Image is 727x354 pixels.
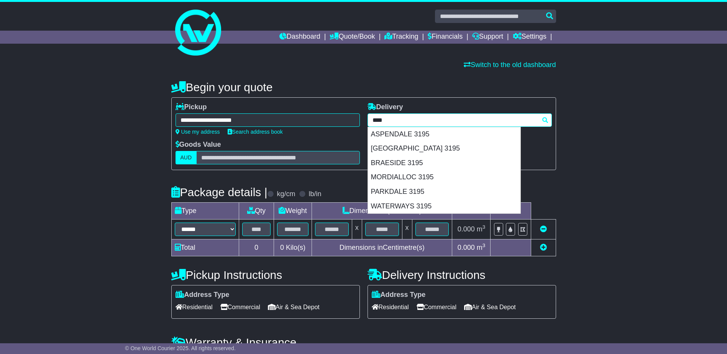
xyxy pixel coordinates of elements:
[125,345,236,351] span: © One World Courier 2025. All rights reserved.
[540,244,547,251] a: Add new item
[279,31,320,44] a: Dashboard
[368,141,520,156] div: [GEOGRAPHIC_DATA] 3195
[428,31,463,44] a: Financials
[368,185,520,199] div: PARKDALE 3195
[239,203,274,220] td: Qty
[368,113,552,127] typeahead: Please provide city
[171,186,267,198] h4: Package details |
[368,156,520,170] div: BRAESIDE 3195
[402,220,412,239] td: x
[458,225,475,233] span: 0.000
[368,170,520,185] div: MORDIALLOC 3195
[274,239,312,256] td: Kilo(s)
[368,127,520,142] div: ASPENDALE 3195
[417,301,456,313] span: Commercial
[384,31,418,44] a: Tracking
[458,244,475,251] span: 0.000
[171,336,556,349] h4: Warranty & Insurance
[176,151,197,164] label: AUD
[171,203,239,220] td: Type
[176,291,230,299] label: Address Type
[372,291,426,299] label: Address Type
[312,239,452,256] td: Dimensions in Centimetre(s)
[277,190,295,198] label: kg/cm
[171,81,556,93] h4: Begin your quote
[280,244,284,251] span: 0
[176,103,207,111] label: Pickup
[372,301,409,313] span: Residential
[176,141,221,149] label: Goods Value
[312,203,452,220] td: Dimensions (L x W x H)
[309,190,321,198] label: lb/in
[274,203,312,220] td: Weight
[330,31,375,44] a: Quote/Book
[477,244,486,251] span: m
[220,301,260,313] span: Commercial
[239,239,274,256] td: 0
[228,129,283,135] a: Search address book
[176,301,213,313] span: Residential
[477,225,486,233] span: m
[368,269,556,281] h4: Delivery Instructions
[268,301,320,313] span: Air & Sea Depot
[513,31,546,44] a: Settings
[368,199,520,214] div: WATERWAYS 3195
[464,301,516,313] span: Air & Sea Depot
[368,103,403,111] label: Delivery
[352,220,362,239] td: x
[464,61,556,69] a: Switch to the old dashboard
[482,224,486,230] sup: 3
[540,225,547,233] a: Remove this item
[171,269,360,281] h4: Pickup Instructions
[176,129,220,135] a: Use my address
[472,31,503,44] a: Support
[171,239,239,256] td: Total
[482,243,486,248] sup: 3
